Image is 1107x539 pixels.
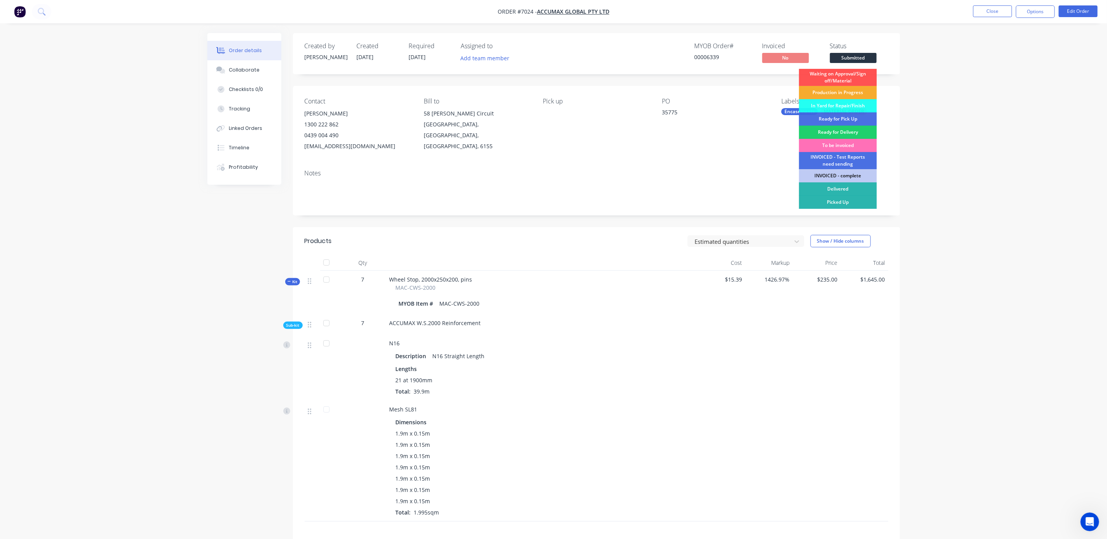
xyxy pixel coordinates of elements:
[229,144,249,151] div: Timeline
[1081,513,1099,531] iframe: Intercom live chat
[396,388,411,395] span: Total:
[6,177,128,201] div: Help Factory understand how they’re doing:
[498,8,537,16] span: Order #7024 -
[38,4,61,10] h1: Factory
[389,406,418,413] span: Mesh SL81
[18,35,44,42] b: Settings
[361,275,365,283] span: 7
[411,509,442,516] span: 1.995sqm
[207,80,281,99] button: Checklists 0/0
[424,98,530,105] div: Bill to
[340,255,386,271] div: Qty
[285,278,300,285] button: Kit
[12,20,143,58] div: To avoid duplicating the invoice, you'll need to disable the integration setting. Go to > and tur...
[305,119,411,130] div: 1300 222 862
[396,418,427,426] span: Dimensions
[543,98,649,105] div: Pick up
[305,108,411,152] div: [PERSON_NAME]1300 222 8620439 004 490[EMAIL_ADDRESS][DOMAIN_NAME]
[6,98,149,121] div: Factory says…
[207,138,281,157] button: Timeline
[799,112,877,126] div: Ready for Pick Up
[361,319,365,327] span: 7
[799,182,877,196] div: Delivered
[437,298,483,309] div: MAC-CWS-2000
[830,53,877,63] span: Submitted
[207,99,281,119] button: Tracking
[396,283,436,292] span: MAC-CWS-2000
[396,463,430,471] span: 1.9m x 0.15m
[662,98,769,105] div: PO
[73,51,79,58] a: Source reference 13415872:
[799,86,877,99] div: Production in Progress
[424,108,530,152] div: 58 [PERSON_NAME] Circuit[GEOGRAPHIC_DATA], [GEOGRAPHIC_DATA], [GEOGRAPHIC_DATA], 6155
[288,279,298,285] span: Kit
[104,126,143,133] div: Yes, thank you
[229,86,263,93] div: Checklists 0/0
[781,98,888,105] div: Labels
[305,108,411,119] div: [PERSON_NAME]
[137,3,151,17] div: Close
[229,105,250,112] div: Tracking
[799,169,877,182] div: INVOICED - complete
[830,53,877,65] button: Submitted
[97,121,149,138] div: Yes, thank you
[6,144,128,176] div: You're very welcome! Happy to help. Is there anything else you need assistance with [DATE]?
[38,10,97,17] p: The team can also help
[229,47,262,54] div: Order details
[411,388,433,395] span: 39.9m
[6,121,149,144] div: Sally says…
[6,144,149,177] div: Factory says…
[1059,5,1098,17] button: Edit Order
[229,125,262,132] div: Linked Orders
[25,255,31,261] button: Emoji picker
[207,157,281,177] button: Profitability
[16,212,105,220] div: You rated the conversation
[537,8,609,16] a: Accumax Global Pty Ltd
[799,152,877,169] div: INVOICED - Test Reports need sending
[305,130,411,141] div: 0439 004 490
[21,70,44,76] b: Options
[396,509,411,516] span: Total:
[799,126,877,139] div: Ready for Delivery
[1016,5,1055,18] button: Options
[207,119,281,138] button: Linked Orders
[799,196,877,209] div: Picked Up
[6,98,66,115] div: Was that helpful?
[396,376,433,384] span: 21 at 1900mm
[698,255,746,271] div: Cost
[762,42,821,50] div: Invoiced
[695,42,753,50] div: MYOB Order #
[5,3,20,18] button: go back
[424,119,530,152] div: [GEOGRAPHIC_DATA], [GEOGRAPHIC_DATA], [GEOGRAPHIC_DATA], 6155
[49,70,71,76] b: Invoice
[461,42,539,50] div: Assigned to
[762,53,809,63] span: No
[396,497,430,505] span: 1.9m x 0.15m
[207,60,281,80] button: Collaborate
[799,69,877,86] div: Waiting on Approval/Sign off/Material
[229,66,260,73] div: Collaborate
[133,252,146,264] button: Send a message…
[830,42,888,50] div: Status
[662,108,760,119] div: 35775
[389,339,400,347] span: N16
[12,255,18,261] button: Upload attachment
[305,141,411,152] div: [EMAIL_ADDRESS][DOMAIN_NAME]
[399,298,437,309] div: MYOB Item #
[286,322,300,328] span: Sub-kit
[305,53,347,61] div: [PERSON_NAME]
[122,3,137,18] button: Home
[6,3,149,97] div: To avoid duplicating the invoice, you'll need to disable the integration setting. Go toSettings>I...
[409,42,452,50] div: Required
[12,62,143,92] div: Then create the invoice in Factory normally via > . This will update the order's invoice status t...
[409,53,426,61] span: [DATE]
[799,139,877,152] div: To be invoiced
[745,255,793,271] div: Markup
[396,452,430,460] span: 1.9m x 0.15m
[396,365,417,373] span: Lengths
[229,164,258,171] div: Profitability
[16,222,105,229] div: Thanks for letting us know
[305,42,347,50] div: Created by
[14,6,26,17] img: Factory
